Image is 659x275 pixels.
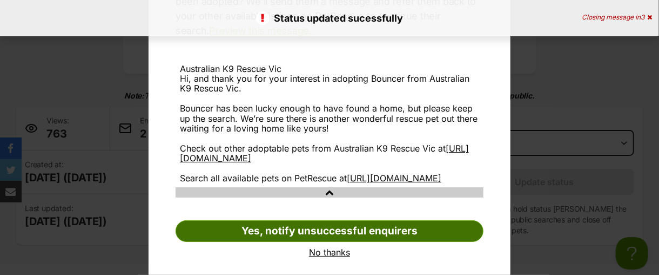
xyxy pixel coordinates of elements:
span: 3 [641,13,644,21]
div: Closing message in [582,14,652,21]
a: [URL][DOMAIN_NAME] [347,173,441,184]
a: No thanks [176,247,483,257]
a: Yes, notify unsuccessful enquirers [176,220,483,242]
a: [URL][DOMAIN_NAME] [180,143,469,163]
span: Australian K9 Rescue Vic [180,63,281,74]
p: Status updated sucessfully [11,11,648,25]
div: Hi, and thank you for your interest in adopting Bouncer from Australian K9 Rescue Vic. Bouncer ha... [180,74,479,183]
